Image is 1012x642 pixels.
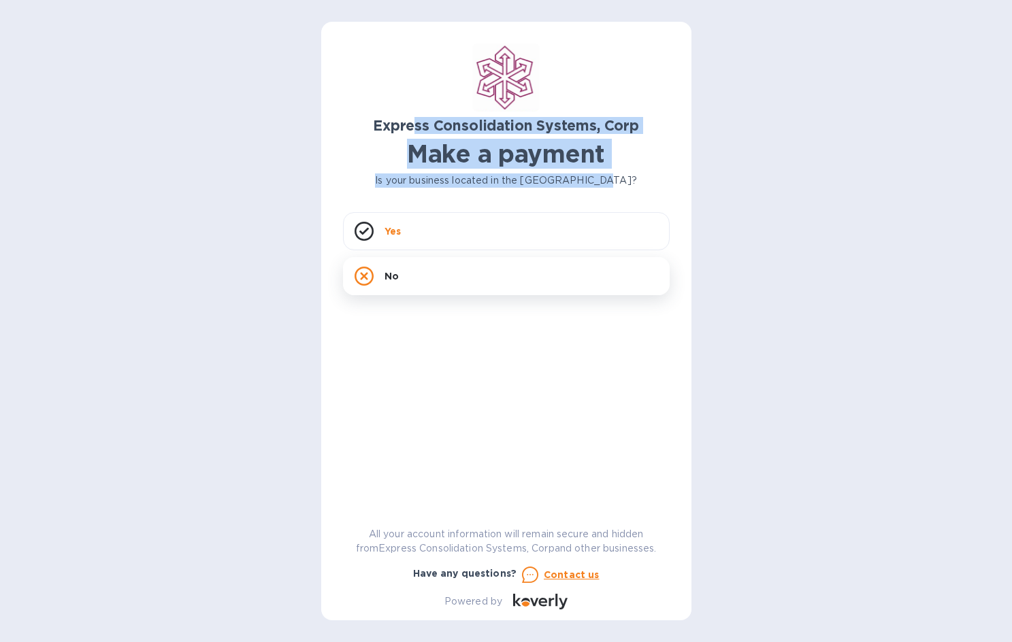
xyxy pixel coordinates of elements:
[343,527,670,556] p: All your account information will remain secure and hidden from Express Consolidation Systems, Co...
[373,117,639,134] b: Express Consolidation Systems, Corp
[385,269,399,283] p: No
[385,224,401,238] p: Yes
[413,568,517,579] b: Have any questions?
[444,594,502,609] p: Powered by
[544,569,600,580] u: Contact us
[343,173,670,188] p: Is your business located in the [GEOGRAPHIC_DATA]?
[343,139,670,168] h1: Make a payment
